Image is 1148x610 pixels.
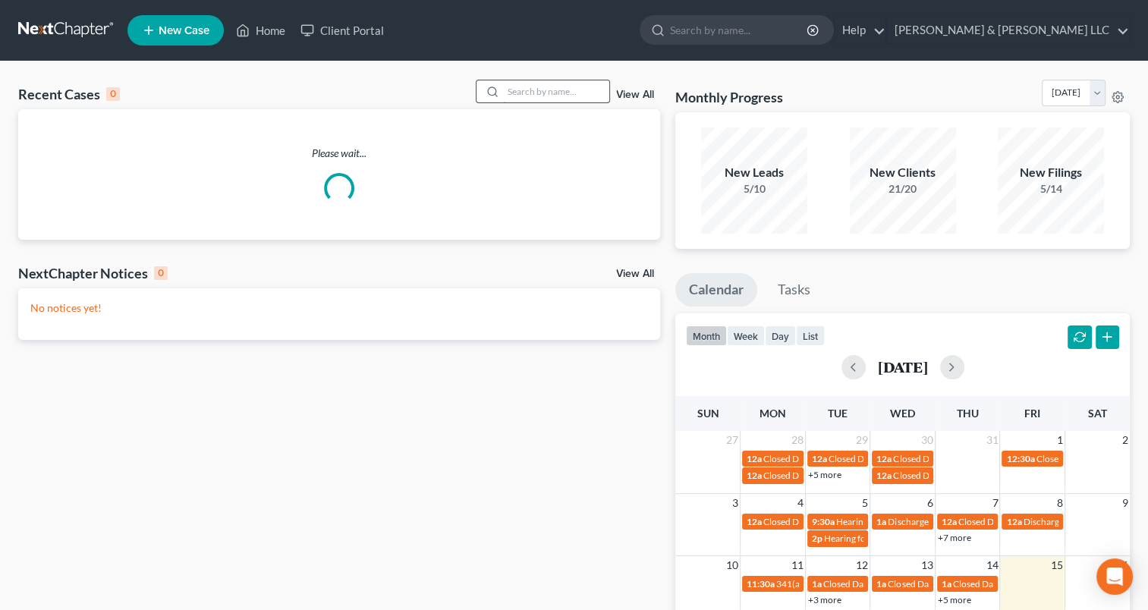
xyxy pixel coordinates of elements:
[1049,556,1065,574] span: 15
[1096,558,1133,595] div: Open Intercom Messenger
[228,17,293,44] a: Home
[938,532,971,543] a: +7 more
[878,359,928,375] h2: [DATE]
[850,181,956,197] div: 21/20
[796,325,825,346] button: list
[893,453,1027,464] span: Closed Date for [PERSON_NAME]
[920,431,935,449] span: 30
[828,407,848,420] span: Tue
[18,85,120,103] div: Recent Cases
[747,578,775,590] span: 11:30a
[747,470,762,481] span: 12a
[616,90,654,100] a: View All
[154,266,168,280] div: 0
[876,516,886,527] span: 1a
[701,181,807,197] div: 5/10
[1115,556,1130,574] span: 16
[1055,494,1065,512] span: 8
[1121,431,1130,449] span: 2
[860,494,870,512] span: 5
[942,516,957,527] span: 12a
[725,556,740,574] span: 10
[942,578,951,590] span: 1a
[990,494,999,512] span: 7
[1006,453,1034,464] span: 12:30a
[938,594,971,605] a: +5 more
[776,578,997,590] span: 341(a) meeting for [PERSON_NAME]-[PERSON_NAME]
[293,17,392,44] a: Client Portal
[760,407,786,420] span: Mon
[876,470,892,481] span: 12a
[888,578,1022,590] span: Closed Date for [PERSON_NAME]
[984,556,999,574] span: 14
[812,578,822,590] span: 1a
[503,80,609,102] input: Search by name...
[957,407,979,420] span: Thu
[958,516,1093,527] span: Closed Date for [PERSON_NAME]
[764,273,824,307] a: Tasks
[890,407,915,420] span: Wed
[675,273,757,307] a: Calendar
[829,453,963,464] span: Closed Date for [PERSON_NAME]
[808,469,841,480] a: +5 more
[763,470,978,481] span: Closed Date for [PERSON_NAME] & [PERSON_NAME]
[1055,431,1065,449] span: 1
[850,164,956,181] div: New Clients
[763,516,898,527] span: Closed Date for [PERSON_NAME]
[701,164,807,181] div: New Leads
[30,300,648,316] p: No notices yet!
[670,16,809,44] input: Search by name...
[953,578,1087,590] span: Closed Date for [PERSON_NAME]
[888,516,1115,527] span: Discharge Date for [PERSON_NAME] & [PERSON_NAME]
[731,494,740,512] span: 3
[835,17,885,44] a: Help
[18,146,660,161] p: Please wait...
[984,431,999,449] span: 31
[159,25,209,36] span: New Case
[854,556,870,574] span: 12
[747,516,762,527] span: 12a
[812,453,827,464] span: 12a
[1121,494,1130,512] span: 9
[796,494,805,512] span: 4
[808,594,841,605] a: +3 more
[18,264,168,282] div: NextChapter Notices
[812,516,835,527] span: 9:30a
[790,431,805,449] span: 28
[747,453,762,464] span: 12a
[616,269,654,279] a: View All
[887,17,1129,44] a: [PERSON_NAME] & [PERSON_NAME] LLC
[876,578,886,590] span: 1a
[727,325,765,346] button: week
[106,87,120,101] div: 0
[790,556,805,574] span: 11
[920,556,935,574] span: 13
[1024,407,1040,420] span: Fri
[686,325,727,346] button: month
[697,407,719,420] span: Sun
[998,164,1104,181] div: New Filings
[893,470,1027,481] span: Closed Date for [PERSON_NAME]
[926,494,935,512] span: 6
[876,453,892,464] span: 12a
[854,431,870,449] span: 29
[1006,516,1021,527] span: 12a
[675,88,783,106] h3: Monthly Progress
[1088,407,1107,420] span: Sat
[823,578,958,590] span: Closed Date for [PERSON_NAME]
[824,533,942,544] span: Hearing for [PERSON_NAME]
[836,516,955,527] span: Hearing for [PERSON_NAME]
[765,325,796,346] button: day
[763,453,978,464] span: Closed Date for [PERSON_NAME] & [PERSON_NAME]
[812,533,822,544] span: 2p
[998,181,1104,197] div: 5/14
[725,431,740,449] span: 27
